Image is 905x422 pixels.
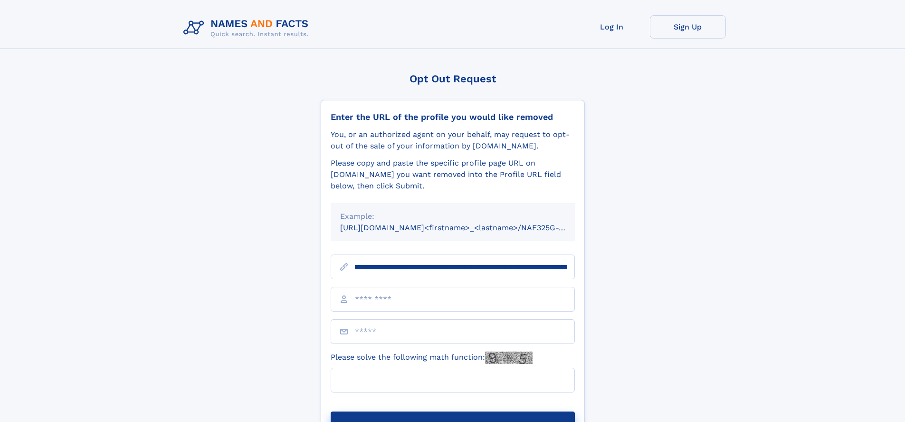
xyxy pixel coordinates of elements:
[321,73,585,85] div: Opt Out Request
[340,223,593,232] small: [URL][DOMAIN_NAME]<firstname>_<lastname>/NAF325G-xxxxxxxx
[331,112,575,122] div: Enter the URL of the profile you would like removed
[331,129,575,152] div: You, or an authorized agent on your behalf, may request to opt-out of the sale of your informatio...
[331,157,575,192] div: Please copy and paste the specific profile page URL on [DOMAIN_NAME] you want removed into the Pr...
[331,352,533,364] label: Please solve the following math function:
[574,15,650,39] a: Log In
[340,211,565,222] div: Example:
[180,15,316,41] img: Logo Names and Facts
[650,15,726,39] a: Sign Up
